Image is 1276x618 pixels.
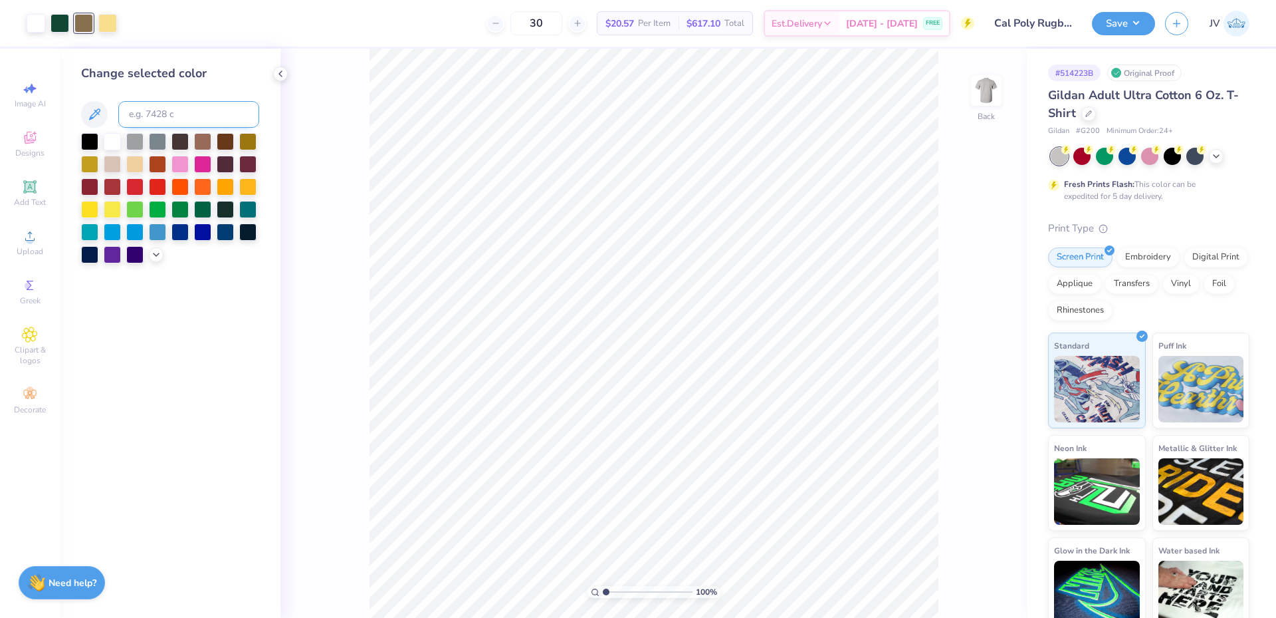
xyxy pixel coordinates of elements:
[1054,543,1130,557] span: Glow in the Dark Ink
[1105,274,1158,294] div: Transfers
[49,577,96,589] strong: Need help?
[1048,221,1249,236] div: Print Type
[14,197,46,208] span: Add Text
[1064,178,1227,202] div: This color can be expedited for 5 day delivery.
[1048,301,1113,321] div: Rhinestones
[1048,65,1101,81] div: # 514223B
[1158,441,1237,455] span: Metallic & Glitter Ink
[696,586,717,598] span: 100 %
[510,11,562,35] input: – –
[1107,65,1182,81] div: Original Proof
[20,295,41,306] span: Greek
[1054,356,1140,422] img: Standard
[15,98,46,109] span: Image AI
[1054,441,1087,455] span: Neon Ink
[984,10,1082,37] input: Untitled Design
[118,101,259,128] input: e.g. 7428 c
[1054,458,1140,525] img: Neon Ink
[605,17,634,31] span: $20.57
[1158,356,1244,422] img: Puff Ink
[973,77,1000,104] img: Back
[1107,126,1173,137] span: Minimum Order: 24 +
[772,17,822,31] span: Est. Delivery
[1210,16,1220,31] span: JV
[1116,247,1180,267] div: Embroidery
[1048,274,1101,294] div: Applique
[81,65,259,82] div: Change selected color
[15,148,45,158] span: Designs
[1064,179,1134,190] strong: Fresh Prints Flash:
[1048,126,1069,137] span: Gildan
[1162,274,1200,294] div: Vinyl
[1223,11,1249,37] img: Jo Vincent
[687,17,720,31] span: $617.10
[1158,543,1220,557] span: Water based Ink
[1184,247,1248,267] div: Digital Print
[17,246,43,257] span: Upload
[1048,87,1239,121] span: Gildan Adult Ultra Cotton 6 Oz. T-Shirt
[1204,274,1235,294] div: Foil
[926,19,940,28] span: FREE
[638,17,671,31] span: Per Item
[1158,339,1186,353] span: Puff Ink
[724,17,744,31] span: Total
[1054,339,1089,353] span: Standard
[1076,126,1100,137] span: # G200
[1092,12,1155,35] button: Save
[14,404,46,415] span: Decorate
[7,345,53,366] span: Clipart & logos
[978,110,995,122] div: Back
[1048,247,1113,267] div: Screen Print
[846,17,918,31] span: [DATE] - [DATE]
[1210,11,1249,37] a: JV
[1158,458,1244,525] img: Metallic & Glitter Ink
